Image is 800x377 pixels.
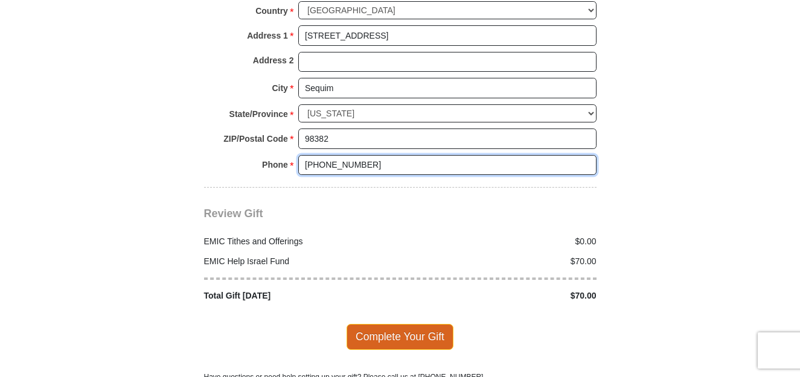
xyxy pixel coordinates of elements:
[255,2,288,19] strong: Country
[197,290,400,302] div: Total Gift [DATE]
[204,208,263,220] span: Review Gift
[272,80,287,97] strong: City
[229,106,288,122] strong: State/Province
[253,52,294,69] strong: Address 2
[262,156,288,173] strong: Phone
[197,255,400,268] div: EMIC Help Israel Fund
[400,235,603,248] div: $0.00
[247,27,288,44] strong: Address 1
[347,324,453,349] span: Complete Your Gift
[223,130,288,147] strong: ZIP/Postal Code
[400,255,603,268] div: $70.00
[400,290,603,302] div: $70.00
[197,235,400,248] div: EMIC Tithes and Offerings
